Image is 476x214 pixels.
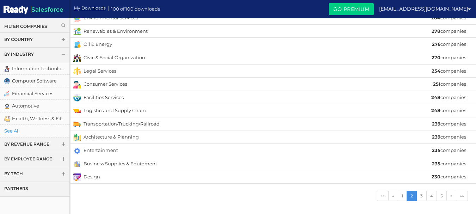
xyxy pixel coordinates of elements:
a: 235companies [432,147,466,153]
a: 248companies [431,94,466,100]
a: 230companies [432,174,466,179]
a: Next [446,191,456,201]
span: » [450,193,452,198]
span: Salesforce [31,6,63,13]
a: 4 [426,191,437,201]
a: Filter Companies [4,23,65,29]
a: 235companies [432,161,466,166]
span: «« [381,193,385,198]
a: 239companies [432,121,466,127]
a: Previous [388,191,398,201]
a: Consumer Services [84,81,127,87]
img: renewables-environment.png [73,27,81,35]
img: default-icon.png [73,147,81,155]
a: Design [84,174,100,179]
a: 3 [416,191,427,201]
strong: 239 [432,121,440,127]
a: Legal Services [84,68,116,74]
img: transportationtruckingrailroad.png [73,120,81,128]
img: consumer-services.png [73,81,81,88]
a: 1 [398,191,407,201]
strong: 270 [432,55,440,60]
a: Oil & Energy [84,41,112,47]
a: 239companies [432,134,466,140]
img: civic-social-organization.png [73,54,81,62]
img: facilities-services.png [73,94,81,102]
strong: 230 [432,174,440,179]
a: 270companies [432,55,466,60]
a: 276companies [432,41,466,47]
img: legal-services.png [73,67,81,75]
img: computer-software.png [4,78,10,84]
img: health-wellness-fitness.png [4,116,10,122]
span: 100 of 100 downloads [111,4,160,12]
a: Entertainment [84,147,118,153]
strong: 248 [431,108,440,113]
strong: 251 [433,81,440,87]
a: Last [456,191,468,201]
img: financial-services.png [4,91,10,97]
img: design.png [73,173,81,181]
strong: 276 [432,41,440,47]
img: information-technology-and-services.png [4,66,10,72]
strong: 235 [432,161,440,166]
span: »» [460,193,464,198]
a: Logistics and Supply Chain [84,108,146,113]
a: First [377,191,389,201]
a: 248companies [431,108,466,113]
strong: 235 [432,147,440,153]
a: My Downloads [74,5,106,11]
a: Renewables & Environment [84,28,148,34]
a: Go Premium [329,3,374,15]
a: 278companies [432,28,466,34]
strong: 254 [432,68,440,74]
img: automotive.png [4,103,10,109]
strong: 248 [431,94,440,100]
img: logistics-and-supply-chain.png [73,107,81,115]
a: 251companies [433,81,466,87]
a: 2 [407,191,417,201]
a: [EMAIL_ADDRESS][DOMAIN_NAME] [379,4,471,14]
a: Business Supplies & Equipment [84,161,157,166]
img: architecture-planning.png [73,134,81,141]
img: Salesforce Ready [4,5,28,16]
a: 5 [437,191,447,201]
span: « [392,193,394,198]
img: oil-energy.png [73,41,81,49]
a: 254companies [432,68,466,74]
a: Civic & Social Organization [84,55,145,60]
strong: 278 [432,28,440,34]
a: Transportation/Trucking/Railroad [84,121,160,127]
a: Facilities Services [84,94,124,100]
img: business-supplies-equipment.png [73,160,81,168]
strong: 239 [432,134,440,140]
a: Architecture & Planning [84,134,139,140]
